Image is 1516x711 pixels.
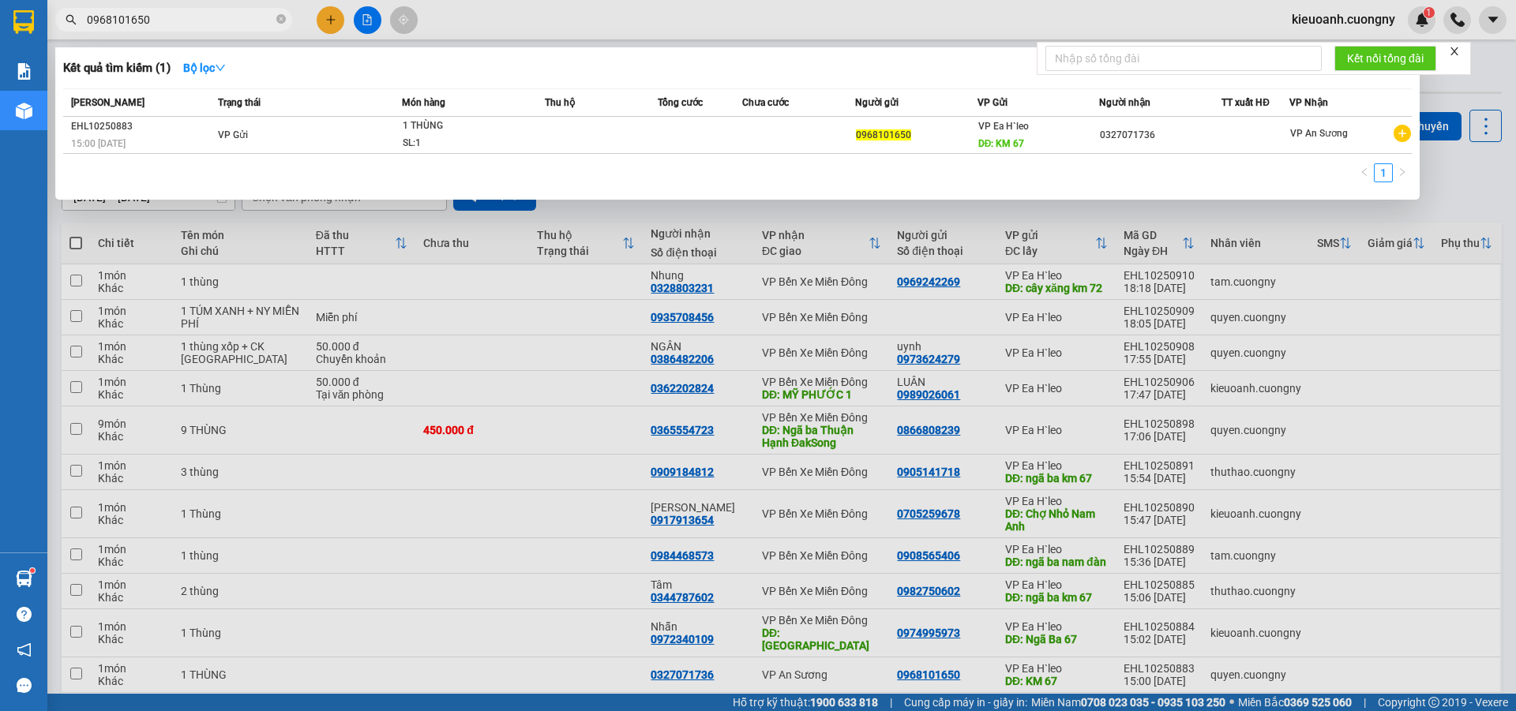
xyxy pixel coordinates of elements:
span: plus-circle [1394,125,1411,142]
span: VP Gửi [218,129,248,140]
span: [PERSON_NAME] [71,97,144,108]
button: left [1355,163,1374,182]
span: right [1398,167,1407,177]
div: 0327071736 [1100,127,1221,144]
span: close-circle [276,14,286,24]
strong: Bộ lọc [183,62,226,74]
div: 1 THÙNG [403,118,521,135]
span: Người nhận [1099,97,1150,108]
span: question-circle [17,607,32,622]
span: message [17,678,32,693]
span: VP Nhận [1289,97,1328,108]
span: Chưa cước [742,97,789,108]
span: notification [17,642,32,657]
span: VP Ea H`leo [978,121,1029,132]
span: left [1360,167,1369,177]
button: right [1393,163,1412,182]
span: search [66,14,77,25]
span: Trạng thái [218,97,261,108]
span: down [215,62,226,73]
span: 15:00 [DATE] [71,138,126,149]
img: warehouse-icon [16,571,32,587]
span: VP An Sương [1290,128,1348,139]
span: close-circle [276,13,286,28]
input: Nhập số tổng đài [1045,46,1322,71]
img: logo-vxr [13,10,34,34]
span: Thu hộ [545,97,575,108]
span: Món hàng [402,97,445,108]
span: VP Gửi [978,97,1008,108]
a: 1 [1375,164,1392,181]
span: Tổng cước [658,97,703,108]
button: Kết nối tổng đài [1334,46,1436,71]
img: warehouse-icon [16,103,32,119]
span: TT xuất HĐ [1221,97,1270,108]
h3: Kết quả tìm kiếm ( 1 ) [63,60,171,77]
span: DĐ: KM 67 [978,138,1025,149]
span: Người gửi [855,97,899,108]
div: EHL10250883 [71,118,213,135]
button: Bộ lọcdown [171,55,238,80]
span: 0968101650 [856,129,911,140]
span: Kết nối tổng đài [1347,50,1424,67]
input: Tìm tên, số ĐT hoặc mã đơn [87,11,273,28]
img: solution-icon [16,63,32,80]
sup: 1 [30,568,35,573]
li: Previous Page [1355,163,1374,182]
li: 1 [1374,163,1393,182]
span: close [1449,46,1460,57]
li: Next Page [1393,163,1412,182]
div: SL: 1 [403,135,521,152]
